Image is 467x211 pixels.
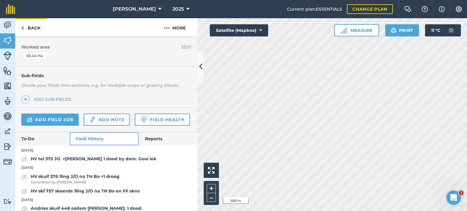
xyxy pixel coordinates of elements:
a: Back [15,18,47,36]
img: svg+xml;base64,PHN2ZyB4bWxucz0iaHR0cDovL3d3dy53My5vcmcvMjAwMC9zdmciIHdpZHRoPSIxOSIgaGVpZ2h0PSIyNC... [391,27,396,34]
button: + [207,184,216,193]
img: svg+xml;base64,PD94bWwgdmVyc2lvbj0iMS4wIiBlbmNvZGluZz0idXRmLTgiPz4KPCEtLSBHZW5lcmF0b3I6IEFkb2JlIE... [3,21,12,30]
button: 11 °C [425,24,461,36]
img: svg+xml;base64,PD94bWwgdmVyc2lvbj0iMS4wIiBlbmNvZGluZz0idXRmLTgiPz4KPCEtLSBHZW5lcmF0b3I6IEFkb2JlIE... [3,51,12,60]
a: Add sub-fields [21,95,74,104]
img: svg+xml;base64,PHN2ZyB4bWxucz0iaHR0cDovL3d3dy53My5vcmcvMjAwMC9zdmciIHdpZHRoPSIxNyIgaGVpZ2h0PSIxNy... [439,5,445,13]
button: More [152,18,198,36]
a: HV skuif 376 1ling J/O na TH Bo +1 droogCompleted by [PERSON_NAME] [21,173,119,185]
img: A cog icon [455,6,462,12]
a: Field Health [135,114,190,126]
a: HV tel 375 JO. +[PERSON_NAME] 1 dood by dam. Gooi lek [21,155,156,163]
img: svg+xml;base64,PHN2ZyB4bWxucz0iaHR0cDovL3d3dy53My5vcmcvMjAwMC9zdmciIHdpZHRoPSIxNCIgaGVpZ2h0PSIyNC... [23,96,28,103]
p: [DATE] [15,148,198,153]
button: Measure [334,24,379,36]
img: svg+xml;base64,PD94bWwgdmVyc2lvbj0iMS4wIiBlbmNvZGluZz0idXRmLTgiPz4KPCEtLSBHZW5lcmF0b3I6IEFkb2JlIE... [3,158,12,166]
div: 63.44 Ha [21,52,48,60]
p: [DATE] [15,165,198,171]
strong: Andries skuif 448 ooilam [PERSON_NAME]. 1 dood. [31,206,143,211]
img: svg+xml;base64,PD94bWwgdmVyc2lvbj0iMS4wIiBlbmNvZGluZz0idXRmLTgiPz4KPCEtLSBHZW5lcmF0b3I6IEFkb2JlIE... [21,173,27,180]
a: Add note [84,114,130,126]
img: svg+xml;base64,PD94bWwgdmVyc2lvbj0iMS4wIiBlbmNvZGluZz0idXRmLTgiPz4KPCEtLSBHZW5lcmF0b3I6IEFkb2JlIE... [27,116,33,123]
span: Current plan : ESSENTIALS [287,6,342,12]
img: svg+xml;base64,PD94bWwgdmVyc2lvbj0iMS4wIiBlbmNvZGluZz0idXRmLTgiPz4KPCEtLSBHZW5lcmF0b3I6IEFkb2JlIE... [21,155,27,163]
img: Ruler icon [341,27,347,33]
img: svg+xml;base64,PD94bWwgdmVyc2lvbj0iMS4wIiBlbmNvZGluZz0idXRmLTgiPz4KPCEtLSBHZW5lcmF0b3I6IEFkb2JlIE... [89,116,96,123]
img: svg+xml;base64,PD94bWwgdmVyc2lvbj0iMS4wIiBlbmNvZGluZz0idXRmLTgiPz4KPCEtLSBHZW5lcmF0b3I6IEFkb2JlIE... [3,142,12,151]
span: 1 [459,190,464,195]
button: EDIT [182,44,192,50]
img: svg+xml;base64,PHN2ZyB4bWxucz0iaHR0cDovL3d3dy53My5vcmcvMjAwMC9zdmciIHdpZHRoPSIyMCIgaGVpZ2h0PSIyNC... [164,24,170,32]
button: – [207,193,216,202]
em: Divide your fields into sections, e.g. for multiple crops or grazing blocks [21,83,178,88]
img: Four arrows, one pointing top left, one top right, one bottom right and the last bottom left [208,167,215,174]
strong: HV tel 375 JO. +[PERSON_NAME] 1 dood by dam. Gooi lek [31,156,156,162]
p: [DATE] [15,197,198,203]
span: Worked area [21,44,192,50]
img: svg+xml;base64,PD94bWwgdmVyc2lvbj0iMS4wIiBlbmNvZGluZz0idXRmLTgiPz4KPCEtLSBHZW5lcmF0b3I6IEFkb2JlIE... [445,24,457,36]
span: 11 ° C [431,24,440,36]
img: svg+xml;base64,PD94bWwgdmVyc2lvbj0iMS4wIiBlbmNvZGluZz0idXRmLTgiPz4KPCEtLSBHZW5lcmF0b3I6IEFkb2JlIE... [3,199,12,204]
span: 2025 [172,5,184,13]
img: Two speech bubbles overlapping with the left bubble in the forefront [404,6,411,12]
img: svg+xml;base64,PD94bWwgdmVyc2lvbj0iMS4wIiBlbmNvZGluZz0idXRmLTgiPz4KPCEtLSBHZW5lcmF0b3I6IEFkb2JlIE... [21,188,27,195]
h4: Sub-fields [15,72,198,79]
button: Satellite (Mapbox) [210,24,268,36]
strong: HV skuif 376 1ling J/O na TH Bo +1 droog [31,174,119,179]
a: Change plan [347,4,393,14]
a: Reports [139,132,198,145]
img: svg+xml;base64,PD94bWwgdmVyc2lvbj0iMS4wIiBlbmNvZGluZz0idXRmLTgiPz4KPCEtLSBHZW5lcmF0b3I6IEFkb2JlIE... [3,97,12,106]
img: svg+xml;base64,PHN2ZyB4bWxucz0iaHR0cDovL3d3dy53My5vcmcvMjAwMC9zdmciIHdpZHRoPSI1NiIgaGVpZ2h0PSI2MC... [3,66,12,75]
img: fieldmargin Logo [6,4,15,14]
img: A question mark icon [421,6,428,12]
a: To-Do [15,132,70,145]
img: svg+xml;base64,PHN2ZyB4bWxucz0iaHR0cDovL3d3dy53My5vcmcvMjAwMC9zdmciIHdpZHRoPSI1NiIgaGVpZ2h0PSI2MC... [3,81,12,90]
img: svg+xml;base64,PHN2ZyB4bWxucz0iaHR0cDovL3d3dy53My5vcmcvMjAwMC9zdmciIHdpZHRoPSI5IiBoZWlnaHQ9IjI0Ii... [21,24,24,32]
img: svg+xml;base64,PD94bWwgdmVyc2lvbj0iMS4wIiBlbmNvZGluZz0idXRmLTgiPz4KPCEtLSBHZW5lcmF0b3I6IEFkb2JlIE... [3,127,12,136]
a: Field History [70,132,139,145]
button: Print [385,24,419,36]
span: Completed by [PERSON_NAME] [31,180,119,185]
img: svg+xml;base64,PD94bWwgdmVyc2lvbj0iMS4wIiBlbmNvZGluZz0idXRmLTgiPz4KPCEtLSBHZW5lcmF0b3I6IEFkb2JlIE... [3,112,12,121]
span: [PERSON_NAME] [113,5,156,13]
a: HV skf 757 skeerde 1ling J/O na TH Bo en FF skns [21,188,140,195]
iframe: Intercom live chat [446,190,461,205]
strong: HV skf 757 skeerde 1ling J/O na TH Bo en FF skns [31,188,140,194]
img: svg+xml;base64,PHN2ZyB4bWxucz0iaHR0cDovL3d3dy53My5vcmcvMjAwMC9zdmciIHdpZHRoPSI1NiIgaGVpZ2h0PSI2MC... [3,36,12,45]
a: Add field job [21,114,79,126]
